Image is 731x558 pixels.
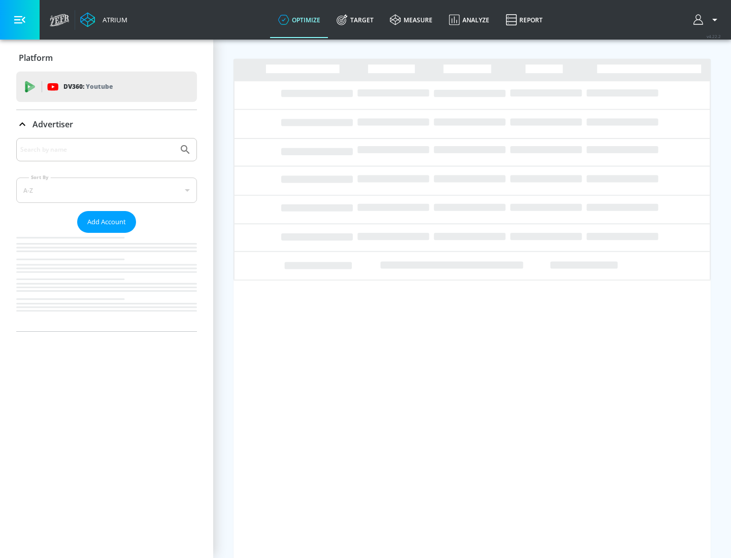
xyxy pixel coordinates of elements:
span: v 4.22.2 [707,33,721,39]
span: Add Account [87,216,126,228]
button: Add Account [77,211,136,233]
a: Atrium [80,12,127,27]
div: Advertiser [16,110,197,138]
p: Youtube [86,81,113,92]
nav: list of Advertiser [16,233,197,331]
a: Analyze [441,2,497,38]
div: A-Z [16,178,197,203]
a: Target [328,2,382,38]
p: DV360: [63,81,113,92]
div: Atrium [98,15,127,24]
a: optimize [270,2,328,38]
input: Search by name [20,143,174,156]
div: Advertiser [16,138,197,331]
a: measure [382,2,441,38]
label: Sort By [29,174,51,181]
div: Platform [16,44,197,72]
p: Advertiser [32,119,73,130]
div: DV360: Youtube [16,72,197,102]
a: Report [497,2,551,38]
p: Platform [19,52,53,63]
